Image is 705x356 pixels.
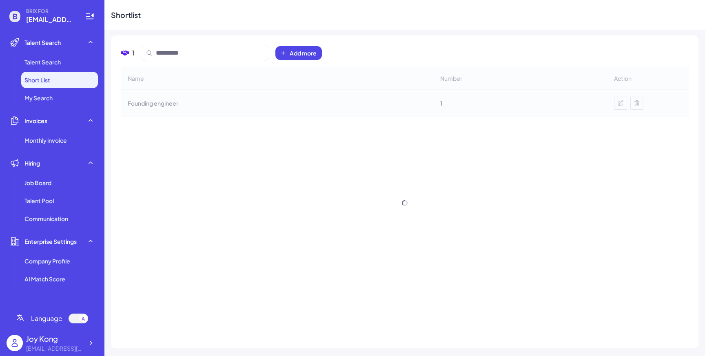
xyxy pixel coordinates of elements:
div: Shortlist [111,9,141,20]
span: Talent Search [24,38,61,46]
span: Short List [24,76,50,84]
img: user_logo.png [7,335,23,351]
span: Enterprise Settings [24,237,77,245]
span: Talent Pool [24,197,54,205]
span: AI Match Score [24,275,65,283]
span: Invoices [24,117,47,125]
span: Hiring [24,159,40,167]
span: My Search [24,94,53,102]
div: Joy Kong [26,333,83,344]
span: Language [31,314,62,323]
span: joy@joinbrix.com [26,15,75,24]
button: Add more [275,46,322,60]
span: Job Board [24,179,51,187]
span: 1 [132,48,135,58]
span: BRIX FOR [26,8,75,15]
span: Monthly invoice [24,136,67,144]
div: joy@joinbrix.com [26,344,83,353]
span: Company Profile [24,257,70,265]
span: Communication [24,214,68,223]
span: Add more [290,49,317,57]
span: Talent Search [24,58,61,66]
